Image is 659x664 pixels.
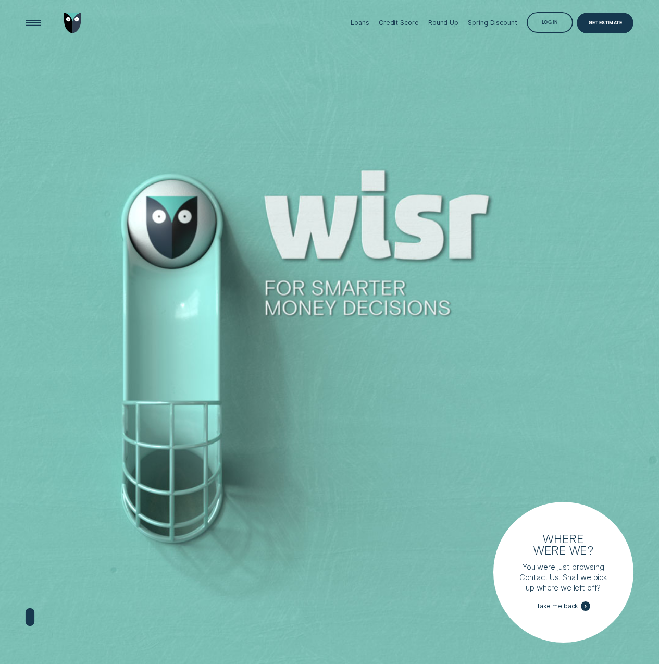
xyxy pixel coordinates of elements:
[529,533,597,556] h3: Where were we?
[351,19,369,27] div: Loans
[379,19,419,27] div: Credit Score
[577,13,633,33] a: Get Estimate
[64,13,81,33] img: Wisr
[537,602,579,610] span: Take me back
[493,502,634,643] a: Where were we?You were just browsing Contact Us. Shall we pick up where we left off?Take me back
[517,562,610,593] p: You were just browsing Contact Us. Shall we pick up where we left off?
[527,12,573,33] button: Log in
[23,13,44,33] button: Open Menu
[468,19,517,27] div: Spring Discount
[428,19,458,27] div: Round Up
